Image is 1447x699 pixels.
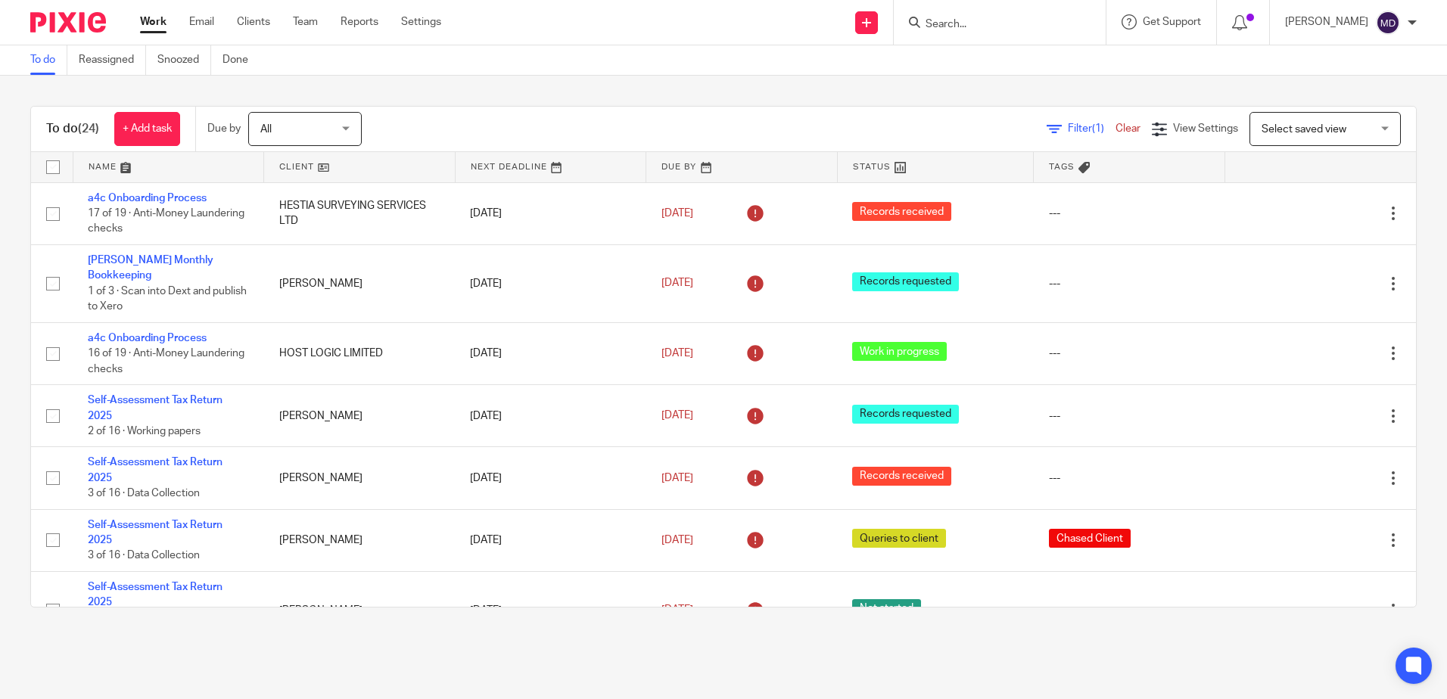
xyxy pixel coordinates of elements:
img: Pixie [30,12,106,33]
a: Clients [237,14,270,30]
td: [DATE] [455,509,646,571]
div: --- [1049,346,1210,361]
td: [PERSON_NAME] [264,447,456,509]
a: Reassigned [79,45,146,75]
input: Search [924,18,1060,32]
span: [DATE] [661,208,693,219]
a: Settings [401,14,441,30]
span: 1 of 3 · Scan into Dext and publish to Xero [88,286,247,312]
span: Records received [852,202,951,221]
span: Records requested [852,405,959,424]
a: Self-Assessment Tax Return 2025 [88,395,222,421]
td: [DATE] [455,182,646,244]
td: [DATE] [455,244,646,322]
img: svg%3E [1376,11,1400,35]
span: All [260,124,272,135]
span: 16 of 19 · Anti-Money Laundering checks [88,348,244,374]
p: [PERSON_NAME] [1285,14,1368,30]
span: Queries to client [852,529,946,548]
span: [DATE] [661,473,693,483]
td: [DATE] [455,571,646,649]
p: Due by [207,121,241,136]
span: Not started [852,599,921,618]
a: Self-Assessment Tax Return 2025 [88,457,222,483]
td: HOST LOGIC LIMITED [264,322,456,384]
div: --- [1049,409,1210,424]
span: View Settings [1173,123,1238,134]
span: Chased Client [1049,529,1131,548]
span: Get Support [1143,17,1201,27]
a: Work [140,14,166,30]
div: --- [1049,206,1210,221]
a: Reports [341,14,378,30]
td: [DATE] [455,385,646,447]
a: Snoozed [157,45,211,75]
a: a4c Onboarding Process [88,333,207,343]
span: 3 of 16 · Data Collection [88,488,200,499]
span: Filter [1068,123,1116,134]
span: [DATE] [661,278,693,289]
span: Select saved view [1262,124,1346,135]
td: [DATE] [455,447,646,509]
div: --- [1049,276,1210,291]
a: [PERSON_NAME] Monthly Bookkeeping [88,255,213,281]
div: --- [1049,603,1210,618]
td: [PERSON_NAME] [264,509,456,571]
a: Team [293,14,318,30]
td: [PERSON_NAME] [264,385,456,447]
span: Work in progress [852,342,947,361]
a: Done [222,45,260,75]
a: Self-Assessment Tax Return 2025 [88,520,222,545]
span: (1) [1092,123,1104,134]
a: To do [30,45,67,75]
td: [DATE] [455,322,646,384]
td: HESTIA SURVEYING SERVICES LTD [264,182,456,244]
td: [PERSON_NAME] [264,571,456,649]
span: [DATE] [661,411,693,421]
td: [PERSON_NAME] [264,244,456,322]
h1: To do [46,121,99,137]
a: a4c Onboarding Process [88,193,207,203]
span: 17 of 19 · Anti-Money Laundering checks [88,208,244,235]
span: Tags [1049,163,1075,171]
a: + Add task [114,112,180,146]
span: Records requested [852,272,959,291]
a: Email [189,14,214,30]
a: Clear [1116,123,1140,134]
span: 3 of 16 · Data Collection [88,551,200,561]
span: [DATE] [661,535,693,545]
span: (24) [78,123,99,135]
span: 2 of 16 · Working papers [88,426,201,436]
div: --- [1049,471,1210,486]
span: Records received [852,467,951,486]
span: [DATE] [661,605,693,616]
span: [DATE] [661,348,693,359]
a: Self-Assessment Tax Return 2025 [88,582,222,607]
